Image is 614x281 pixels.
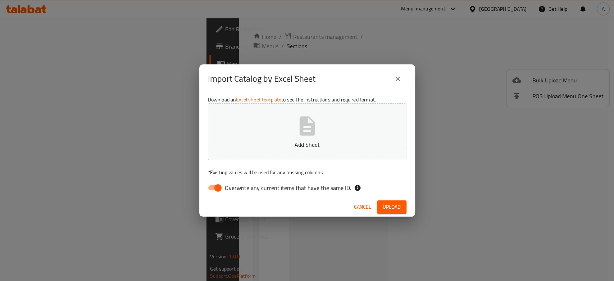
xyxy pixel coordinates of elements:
[208,73,315,85] h2: Import Catalog by Excel Sheet
[383,203,401,212] span: Upload
[351,200,374,214] button: Cancel
[208,169,406,176] p: Existing values will be used for any missing columns.
[354,203,371,212] span: Cancel
[377,200,406,214] button: Upload
[389,70,406,87] button: close
[236,95,281,104] a: Excel sheet template
[208,103,406,160] button: Add Sheet
[219,140,395,149] p: Add Sheet
[354,184,361,191] svg: If the overwrite option isn't selected, then the items that match an existing ID will be ignored ...
[225,183,351,192] span: Overwrite any current items that have the same ID.
[199,93,415,198] div: Download an to see the instructions and required format.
